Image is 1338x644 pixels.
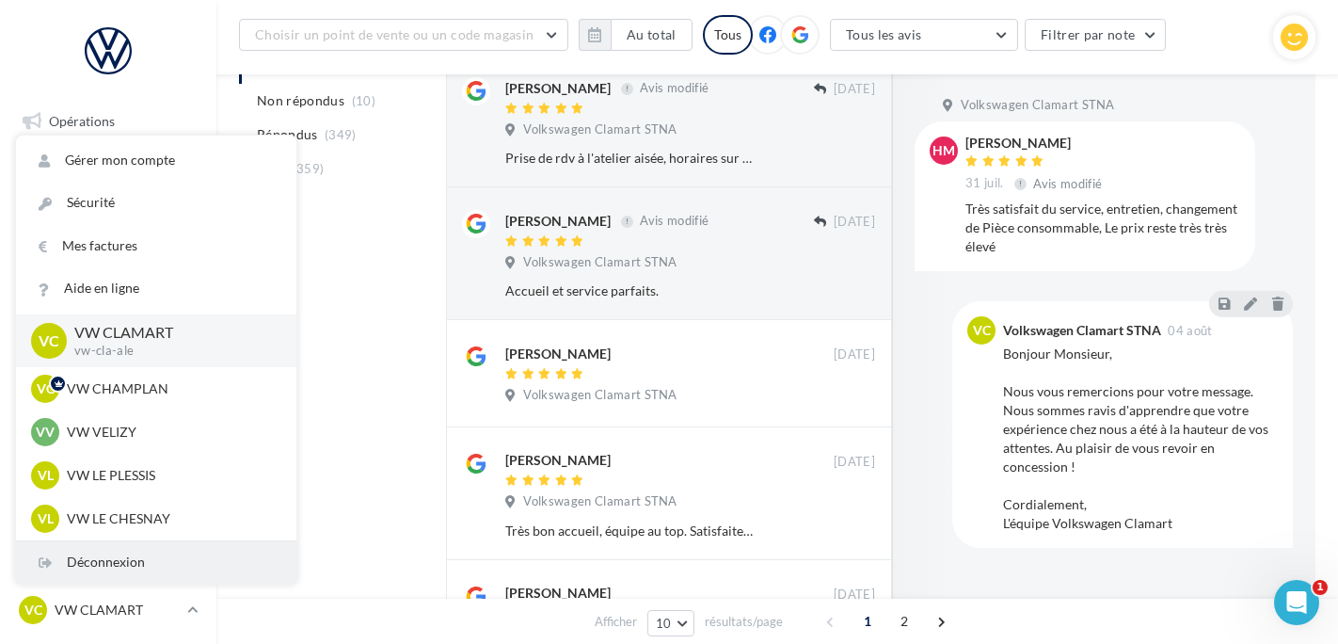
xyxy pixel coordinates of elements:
a: Sécurité [16,182,296,224]
span: Choisir un point de vente ou un code magasin [255,26,534,42]
span: 04 août [1168,325,1212,337]
span: Opérations [49,113,115,129]
span: 1 [1313,580,1328,595]
div: Accueil et service parfaits. [505,282,753,300]
button: Tous les avis [830,19,1018,51]
a: Gérer mon compte [16,139,296,182]
span: VL [38,466,54,485]
p: VW LE PLESSIS [67,466,274,485]
a: Aide en ligne [16,267,296,310]
button: Filtrer par note [1025,19,1167,51]
span: Répondus [257,125,318,144]
a: Boîte de réception12 [11,149,205,189]
span: Tous les avis [846,26,922,42]
button: 10 [647,610,695,636]
span: [DATE] [834,346,875,363]
span: Avis modifié [640,214,709,229]
iframe: Intercom live chat [1274,580,1319,625]
span: 10 [656,616,672,631]
div: [PERSON_NAME] [505,79,611,98]
span: Non répondus [257,91,344,110]
span: Volkswagen Clamart STNA [523,254,677,271]
span: VC [24,601,42,620]
a: Mes factures [16,225,296,267]
span: Volkswagen Clamart STNA [523,387,677,404]
button: Choisir un point de vente ou un code magasin [239,19,568,51]
button: Au total [579,19,693,51]
div: Très satisfait du service, entretien, changement de Pièce consommable, Le prix reste très très élevé [965,200,1240,256]
div: [PERSON_NAME] [505,451,611,470]
span: VC [973,321,991,340]
span: Afficher [595,613,637,631]
span: VC [37,379,55,398]
a: Calendrier [11,384,205,424]
div: Volkswagen Clamart STNA [1003,324,1161,337]
div: [PERSON_NAME] [505,345,611,363]
p: VW CLAMART [55,601,180,620]
span: Volkswagen Clamart STNA [523,493,677,510]
span: Avis modifié [640,81,709,96]
p: VW CLAMART [74,322,266,344]
div: Très bon accueil, équipe au top. Satisfaite de ma prestation [505,522,753,540]
div: [PERSON_NAME] [505,584,611,603]
a: Campagnes [11,244,205,283]
span: [DATE] [834,214,875,231]
a: Contacts [11,291,205,330]
span: résultats/page [705,613,783,631]
span: Volkswagen Clamart STNA [523,121,677,138]
div: Déconnexion [16,541,296,584]
span: VC [39,330,59,351]
a: Opérations [11,102,205,141]
span: VV [36,423,55,442]
span: [DATE] [834,81,875,98]
div: [PERSON_NAME] [965,137,1106,150]
div: Bonjour Monsieur, Nous vous remercions pour votre message. Nous sommes ravis d'apprendre que votr... [1003,345,1278,533]
p: VW LE CHESNAY [67,509,274,528]
span: Avis modifié [1033,176,1102,191]
span: Volkswagen Clamart STNA [961,97,1114,114]
p: vw-cla-ale [74,343,266,360]
span: 2 [889,606,919,636]
span: 1 [852,606,883,636]
a: VC VW CLAMART [15,592,201,628]
span: (359) [293,161,325,176]
span: hm [932,141,955,160]
div: Tous [703,15,753,55]
div: Prise de rdv à l'atelier aisée, horaires sur place respectés, compétence et amabilité, tout en ét... [505,149,753,168]
span: VL [38,509,54,528]
p: VW VELIZY [67,423,274,442]
span: [DATE] [834,587,875,604]
div: [PERSON_NAME] [505,212,611,231]
span: [DATE] [834,454,875,471]
button: Au total [611,19,693,51]
span: (349) [325,127,357,142]
p: VW CHAMPLAN [67,379,274,398]
span: (10) [352,93,375,108]
a: Médiathèque [11,337,205,377]
a: Campagnes DataOnDemand [11,493,205,549]
a: Visibilité en ligne [11,197,205,236]
a: PLV et print personnalisable [11,431,205,487]
span: 31 juil. [965,175,1004,192]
